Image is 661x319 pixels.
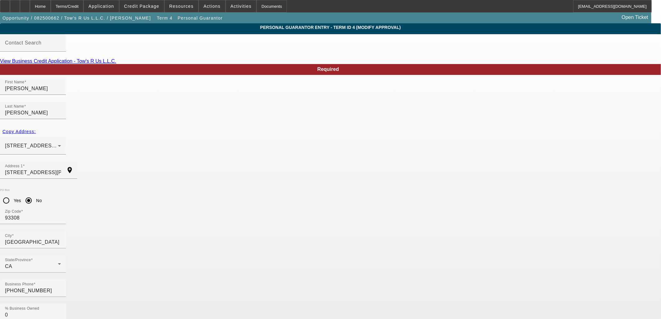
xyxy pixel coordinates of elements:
[35,197,42,204] label: No
[5,25,656,30] span: Personal Guarantor Entry - Term ID 4 (Modify Approval)
[12,197,21,204] label: Yes
[226,0,256,12] button: Activities
[88,4,114,9] span: Application
[178,16,223,21] span: Personal Guarantor
[5,40,41,45] mat-label: Contact Search
[165,0,198,12] button: Resources
[169,4,194,9] span: Resources
[2,129,36,134] span: Copy Address:
[199,0,225,12] button: Actions
[155,12,175,24] button: Term 4
[5,210,21,214] mat-label: Zip Code
[619,12,651,23] a: Open Ticket
[5,282,34,286] mat-label: Business Phone
[5,234,12,238] mat-label: City
[5,80,24,84] mat-label: First Name
[2,16,151,21] span: Opportunity / 082500662 / Tow's R Us L.L.C. / [PERSON_NAME]
[204,4,221,9] span: Actions
[62,166,77,174] mat-icon: add_location
[5,143,100,148] span: [STREET_ADDRESS][PERSON_NAME]
[5,264,12,269] span: CA
[5,258,31,262] mat-label: State/Province
[120,0,164,12] button: Credit Package
[84,0,119,12] button: Application
[5,104,24,109] mat-label: Last Name
[5,307,39,311] mat-label: % Business Owned
[124,4,159,9] span: Credit Package
[231,4,252,9] span: Activities
[157,16,172,21] span: Term 4
[176,12,224,24] button: Personal Guarantor
[5,164,23,168] mat-label: Address 1
[317,67,339,72] span: Required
